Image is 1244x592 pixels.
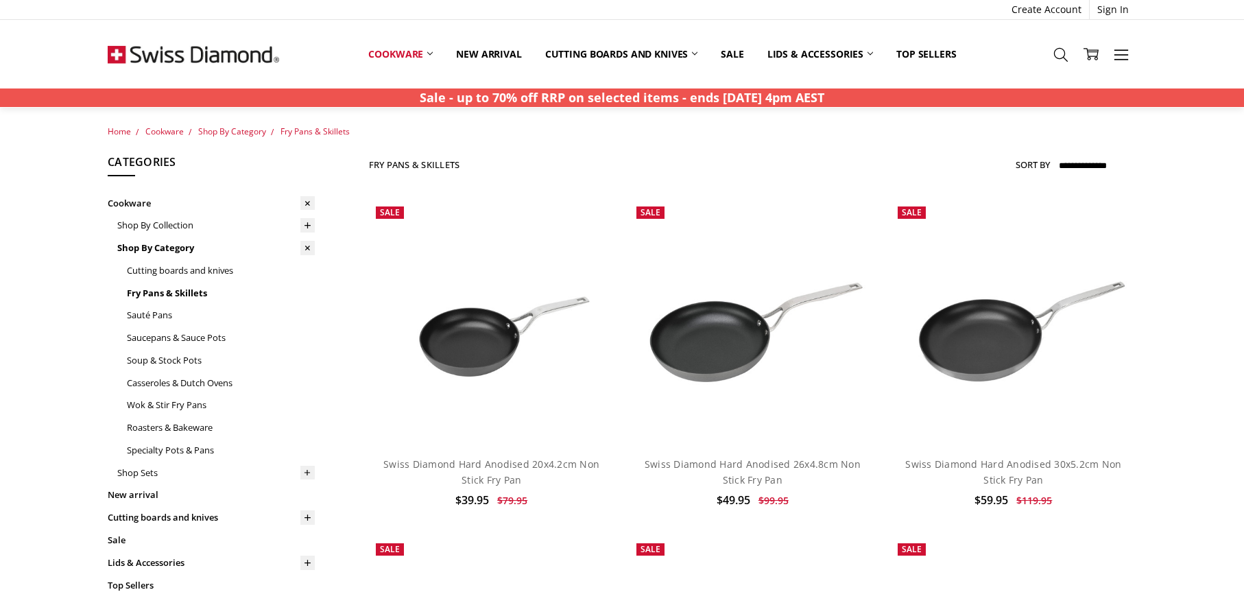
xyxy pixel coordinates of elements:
a: Fry Pans & Skillets [280,126,350,137]
a: Swiss Diamond Hard Anodised 20x4.2cm Non Stick Fry Pan [383,458,599,486]
a: New arrival [444,39,533,69]
a: Top Sellers [885,39,968,69]
img: Free Shipping On Every Order [108,20,279,88]
a: Lids & Accessories [756,39,885,69]
img: Swiss Diamond Hard Anodised 26x4.8cm Non Stick Fry Pan [630,241,875,405]
a: Fry Pans & Skillets [127,282,315,305]
strong: Sale - up to 70% off RRP on selected items - ends [DATE] 4pm AEST [420,89,824,106]
a: Shop By Category [198,126,266,137]
span: Sale [641,206,660,218]
a: Wok & Stir Fry Pans [127,394,315,416]
a: Cutting boards and knives [108,506,315,529]
span: $119.95 [1016,494,1052,507]
a: Shop By Category [117,237,315,259]
img: Swiss Diamond Hard Anodised 30x5.2cm Non Stick Fry Pan [891,241,1136,405]
a: Cookware [145,126,184,137]
span: $39.95 [455,493,489,508]
a: Swiss Diamond Hard Anodised 20x4.2cm Non Stick Fry Pan [369,200,614,445]
a: Specialty Pots & Pans [127,439,315,462]
a: Sale [709,39,755,69]
a: Home [108,126,131,137]
span: Sale [902,543,922,555]
span: $99.95 [758,494,789,507]
a: Swiss Diamond Hard Anodised 30x5.2cm Non Stick Fry Pan [905,458,1121,486]
a: Sauté Pans [127,304,315,327]
a: Cutting boards and knives [127,259,315,282]
img: Swiss Diamond Hard Anodised 20x4.2cm Non Stick Fry Pan [369,241,614,405]
a: Swiss Diamond Hard Anodised 30x5.2cm Non Stick Fry Pan [891,200,1136,445]
span: Sale [380,206,400,218]
a: Cookware [108,192,315,215]
a: Sale [108,529,315,552]
a: Lids & Accessories [108,552,315,574]
a: Shop By Collection [117,214,315,237]
span: $59.95 [974,493,1008,508]
span: Sale [902,206,922,218]
a: Cutting boards and knives [534,39,710,69]
a: Shop Sets [117,462,315,484]
span: $79.95 [497,494,527,507]
a: Casseroles & Dutch Ovens [127,372,315,394]
a: Swiss Diamond Hard Anodised 26x4.8cm Non Stick Fry Pan [645,458,861,486]
h1: Fry Pans & Skillets [369,159,460,170]
a: Cookware [357,39,444,69]
a: New arrival [108,484,315,506]
span: Sale [641,543,660,555]
a: Roasters & Bakeware [127,416,315,439]
a: Soup & Stock Pots [127,349,315,372]
a: Swiss Diamond Hard Anodised 26x4.8cm Non Stick Fry Pan [630,200,875,445]
label: Sort By [1016,154,1050,176]
span: Sale [380,543,400,555]
span: $49.95 [717,493,750,508]
h5: Categories [108,154,315,177]
a: Saucepans & Sauce Pots [127,327,315,349]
